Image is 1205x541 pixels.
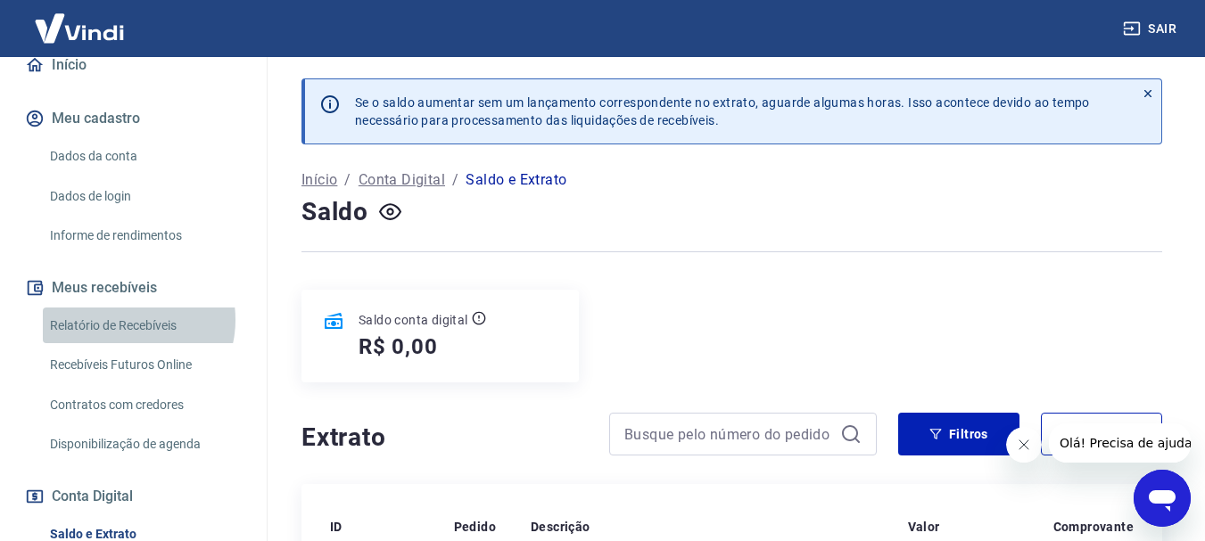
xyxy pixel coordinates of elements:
iframe: Botão para abrir a janela de mensagens [1134,470,1191,527]
p: Descrição [531,518,590,536]
p: / [452,169,458,191]
a: Contratos com credores [43,387,245,423]
p: Se o saldo aumentar sem um lançamento correspondente no extrato, aguarde algumas horas. Isso acon... [355,94,1090,129]
iframe: Fechar mensagem [1006,427,1042,463]
a: Início [301,169,337,191]
p: Pedido [454,518,496,536]
span: Olá! Precisa de ajuda? [11,12,150,27]
a: Relatório de Recebíveis [43,307,245,344]
h5: R$ 0,00 [359,332,438,361]
button: Meus recebíveis [21,268,245,307]
p: Comprovante [1053,518,1134,536]
a: Dados de login [43,178,245,215]
a: Conta Digital [359,169,445,191]
button: Conta Digital [21,477,245,516]
h4: Saldo [301,194,368,230]
p: ID [330,518,343,536]
p: Valor [908,518,940,536]
img: Vindi [21,1,137,55]
a: Início [21,45,245,85]
input: Busque pelo número do pedido [624,421,833,447]
button: Meu cadastro [21,99,245,138]
button: Filtros [898,413,1019,455]
h4: Extrato [301,420,588,455]
a: Recebíveis Futuros Online [43,347,245,383]
a: Dados da conta [43,138,245,175]
button: Sair [1119,12,1184,45]
a: Informe de rendimentos [43,217,245,254]
a: Disponibilização de agenda [43,426,245,463]
p: Saldo e Extrato [466,169,566,191]
p: Saldo conta digital [359,311,468,329]
iframe: Mensagem da empresa [1049,423,1191,463]
button: Exportar [1041,413,1162,455]
p: / [344,169,351,191]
